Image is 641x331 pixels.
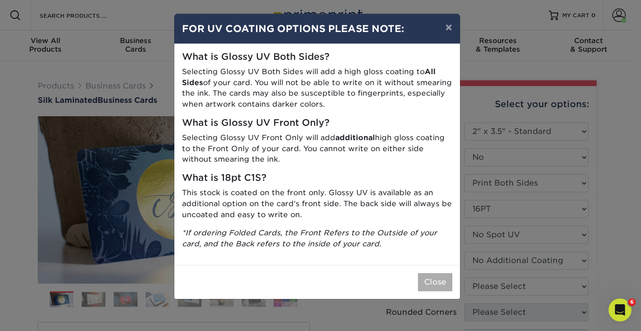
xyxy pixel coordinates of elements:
p: This stock is coated on the front only. Glossy UV is available as an additional option on the car... [182,188,452,220]
p: Selecting Glossy UV Both Sides will add a high gloss coating to of your card. You will not be abl... [182,66,452,110]
iframe: Intercom live chat [609,298,631,321]
strong: All Sides [182,67,436,87]
h5: What is 18pt C1S? [182,173,452,184]
button: × [438,14,459,41]
p: Selecting Glossy UV Front Only will add high gloss coating to the Front Only of your card. You ca... [182,132,452,165]
h4: FOR UV COATING OPTIONS PLEASE NOTE: [182,22,452,36]
i: *If ordering Folded Cards, the Front Refers to the Outside of your card, and the Back refers to t... [182,228,437,248]
span: 6 [628,298,636,306]
h5: What is Glossy UV Both Sides? [182,52,452,63]
strong: additional [335,133,375,142]
h5: What is Glossy UV Front Only? [182,118,452,129]
button: Close [418,273,452,291]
